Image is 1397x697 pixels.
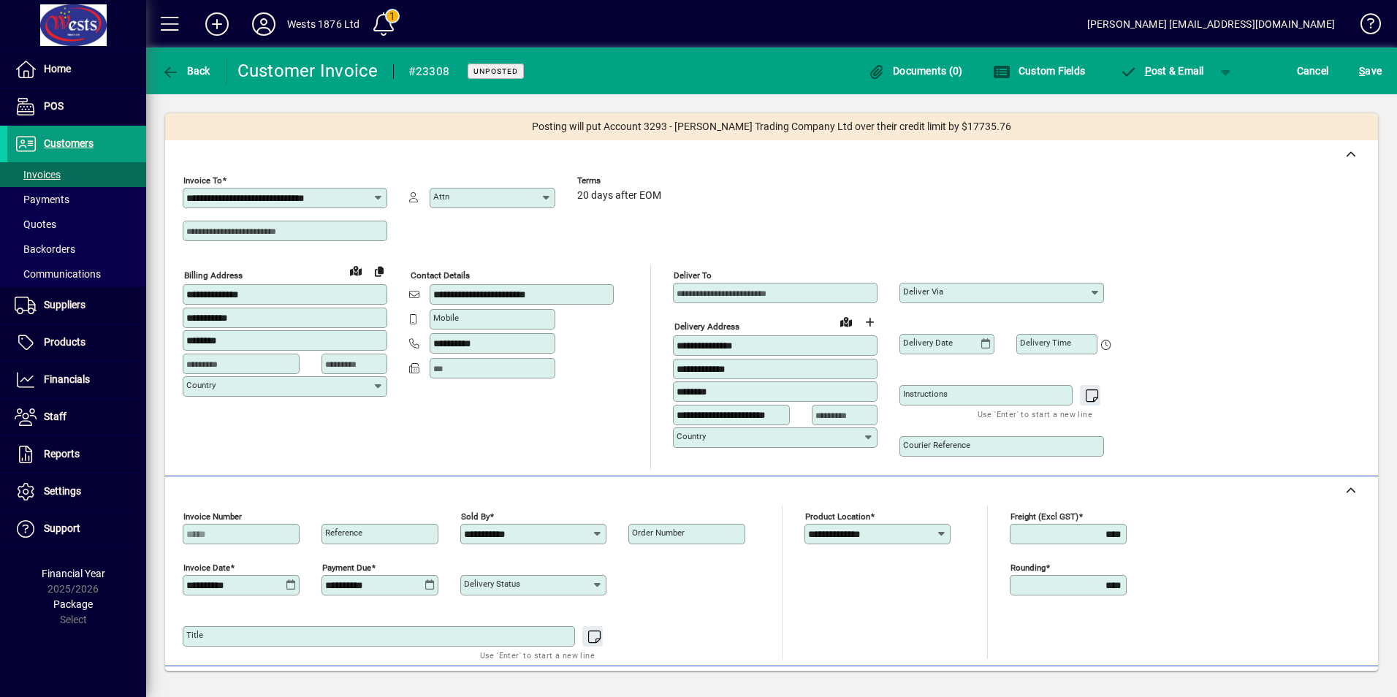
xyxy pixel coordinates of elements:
[7,212,146,237] a: Quotes
[1119,65,1204,77] span: ost & Email
[1010,563,1046,573] mat-label: Rounding
[7,399,146,435] a: Staff
[44,63,71,75] span: Home
[1293,58,1333,84] button: Cancel
[577,176,665,186] span: Terms
[408,60,450,83] div: #23308
[240,11,287,37] button: Profile
[461,511,490,522] mat-label: Sold by
[42,568,105,579] span: Financial Year
[183,511,242,522] mat-label: Invoice number
[15,218,56,230] span: Quotes
[183,175,222,186] mat-label: Invoice To
[44,522,80,534] span: Support
[158,58,214,84] button: Back
[44,485,81,497] span: Settings
[322,563,371,573] mat-label: Payment due
[7,473,146,510] a: Settings
[237,59,378,83] div: Customer Invoice
[7,262,146,286] a: Communications
[1350,3,1379,50] a: Knowledge Base
[44,299,85,311] span: Suppliers
[903,440,970,450] mat-label: Courier Reference
[7,436,146,473] a: Reports
[44,100,64,112] span: POS
[989,58,1089,84] button: Custom Fields
[15,169,61,180] span: Invoices
[480,647,595,663] mat-hint: Use 'Enter' to start a new line
[53,598,93,610] span: Package
[1020,338,1071,348] mat-label: Delivery time
[44,411,66,422] span: Staff
[473,66,518,76] span: Unposted
[978,405,1092,422] mat-hint: Use 'Enter' to start a new line
[864,58,967,84] button: Documents (0)
[44,336,85,348] span: Products
[858,311,881,334] button: Choose address
[146,58,227,84] app-page-header-button: Back
[15,268,101,280] span: Communications
[674,270,712,281] mat-label: Deliver To
[186,630,203,640] mat-label: Title
[1087,12,1335,36] div: [PERSON_NAME] [EMAIL_ADDRESS][DOMAIN_NAME]
[632,527,685,538] mat-label: Order number
[532,119,1011,134] span: Posting will put Account 3293 - [PERSON_NAME] Trading Company Ltd over their credit limit by $177...
[1359,65,1365,77] span: S
[7,287,146,324] a: Suppliers
[325,527,362,538] mat-label: Reference
[903,338,953,348] mat-label: Delivery date
[7,324,146,361] a: Products
[368,259,391,283] button: Copy to Delivery address
[7,51,146,88] a: Home
[1359,59,1382,83] span: ave
[677,431,706,441] mat-label: Country
[903,286,943,297] mat-label: Deliver via
[7,187,146,212] a: Payments
[7,162,146,187] a: Invoices
[44,448,80,460] span: Reports
[1112,58,1211,84] button: Post & Email
[7,511,146,547] a: Support
[7,237,146,262] a: Backorders
[194,11,240,37] button: Add
[1010,511,1078,522] mat-label: Freight (excl GST)
[1297,59,1329,83] span: Cancel
[44,373,90,385] span: Financials
[464,579,520,589] mat-label: Delivery status
[183,563,230,573] mat-label: Invoice date
[344,259,368,282] a: View on map
[903,389,948,399] mat-label: Instructions
[186,380,216,390] mat-label: Country
[805,511,870,522] mat-label: Product location
[161,65,210,77] span: Back
[577,190,661,202] span: 20 days after EOM
[44,137,94,149] span: Customers
[15,243,75,255] span: Backorders
[1145,65,1152,77] span: P
[993,65,1085,77] span: Custom Fields
[287,12,359,36] div: Wests 1876 Ltd
[15,194,69,205] span: Payments
[1355,58,1385,84] button: Save
[868,65,963,77] span: Documents (0)
[433,191,449,202] mat-label: Attn
[834,310,858,333] a: View on map
[433,313,459,323] mat-label: Mobile
[7,88,146,125] a: POS
[7,362,146,398] a: Financials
